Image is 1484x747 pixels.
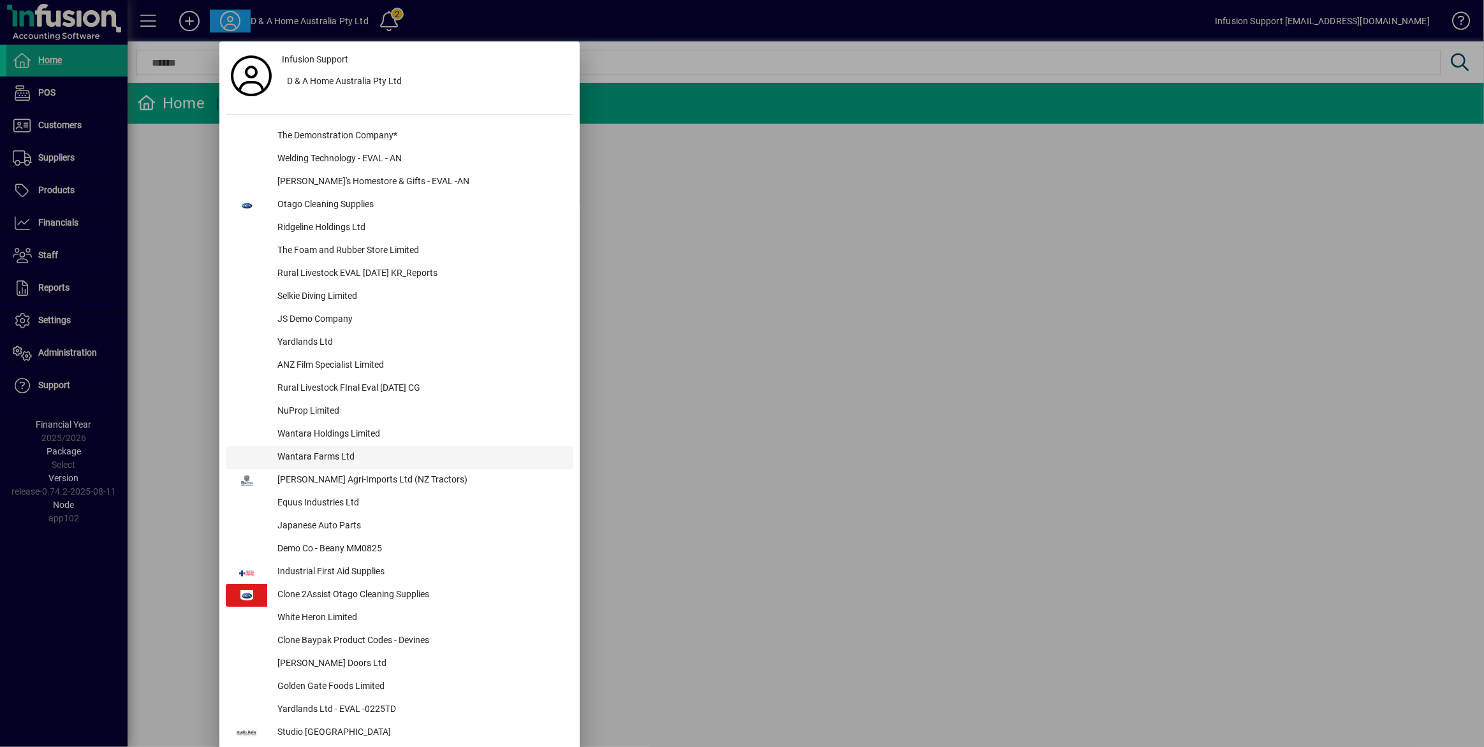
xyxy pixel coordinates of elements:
button: Japanese Auto Parts [226,515,573,538]
div: [PERSON_NAME]'s Homestore & Gifts - EVAL -AN [267,171,573,194]
button: [PERSON_NAME] Agri-Imports Ltd (NZ Tractors) [226,469,573,492]
button: ANZ Film Specialist Limited [226,354,573,377]
button: Clone Baypak Product Codes - Devines [226,630,573,653]
div: [PERSON_NAME] Doors Ltd [267,653,573,676]
div: The Demonstration Company* [267,125,573,148]
button: Rural Livestock FInal Eval [DATE] CG [226,377,573,400]
a: Infusion Support [277,48,573,71]
button: The Foam and Rubber Store Limited [226,240,573,263]
button: Studio [GEOGRAPHIC_DATA] [226,722,573,744]
div: [PERSON_NAME] Agri-Imports Ltd (NZ Tractors) [267,469,573,492]
div: Demo Co - Beany MM0825 [267,538,573,561]
div: Ridgeline Holdings Ltd [267,217,573,240]
button: [PERSON_NAME] Doors Ltd [226,653,573,676]
button: Wantara Holdings Limited [226,423,573,446]
div: Equus Industries Ltd [267,492,573,515]
button: Selkie Diving Limited [226,286,573,308]
div: Wantara Farms Ltd [267,446,573,469]
div: Japanese Auto Parts [267,515,573,538]
button: Yardlands Ltd [226,331,573,354]
div: White Heron Limited [267,607,573,630]
div: Selkie Diving Limited [267,286,573,308]
button: NuProp Limited [226,400,573,423]
div: Studio [GEOGRAPHIC_DATA] [267,722,573,744]
a: Profile [226,64,277,87]
button: Otago Cleaning Supplies [226,194,573,217]
div: Welding Technology - EVAL - AN [267,148,573,171]
button: Welding Technology - EVAL - AN [226,148,573,171]
button: Industrial First Aid Supplies [226,561,573,584]
div: Clone Baypak Product Codes - Devines [267,630,573,653]
button: D & A Home Australia Pty Ltd [277,71,573,94]
div: The Foam and Rubber Store Limited [267,240,573,263]
div: Golden Gate Foods Limited [267,676,573,699]
button: Yardlands Ltd - EVAL -0225TD [226,699,573,722]
button: Demo Co - Beany MM0825 [226,538,573,561]
button: The Demonstration Company* [226,125,573,148]
button: [PERSON_NAME]'s Homestore & Gifts - EVAL -AN [226,171,573,194]
button: Ridgeline Holdings Ltd [226,217,573,240]
div: ANZ Film Specialist Limited [267,354,573,377]
button: Equus Industries Ltd [226,492,573,515]
div: Industrial First Aid Supplies [267,561,573,584]
button: Rural Livestock EVAL [DATE] KR_Reports [226,263,573,286]
div: Yardlands Ltd - EVAL -0225TD [267,699,573,722]
button: White Heron Limited [226,607,573,630]
div: Rural Livestock EVAL [DATE] KR_Reports [267,263,573,286]
button: Clone 2Assist Otago Cleaning Supplies [226,584,573,607]
div: Otago Cleaning Supplies [267,194,573,217]
div: Wantara Holdings Limited [267,423,573,446]
div: Clone 2Assist Otago Cleaning Supplies [267,584,573,607]
div: NuProp Limited [267,400,573,423]
div: JS Demo Company [267,308,573,331]
div: Yardlands Ltd [267,331,573,354]
button: Golden Gate Foods Limited [226,676,573,699]
span: Infusion Support [282,53,348,66]
button: JS Demo Company [226,308,573,331]
button: Wantara Farms Ltd [226,446,573,469]
div: Rural Livestock FInal Eval [DATE] CG [267,377,573,400]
